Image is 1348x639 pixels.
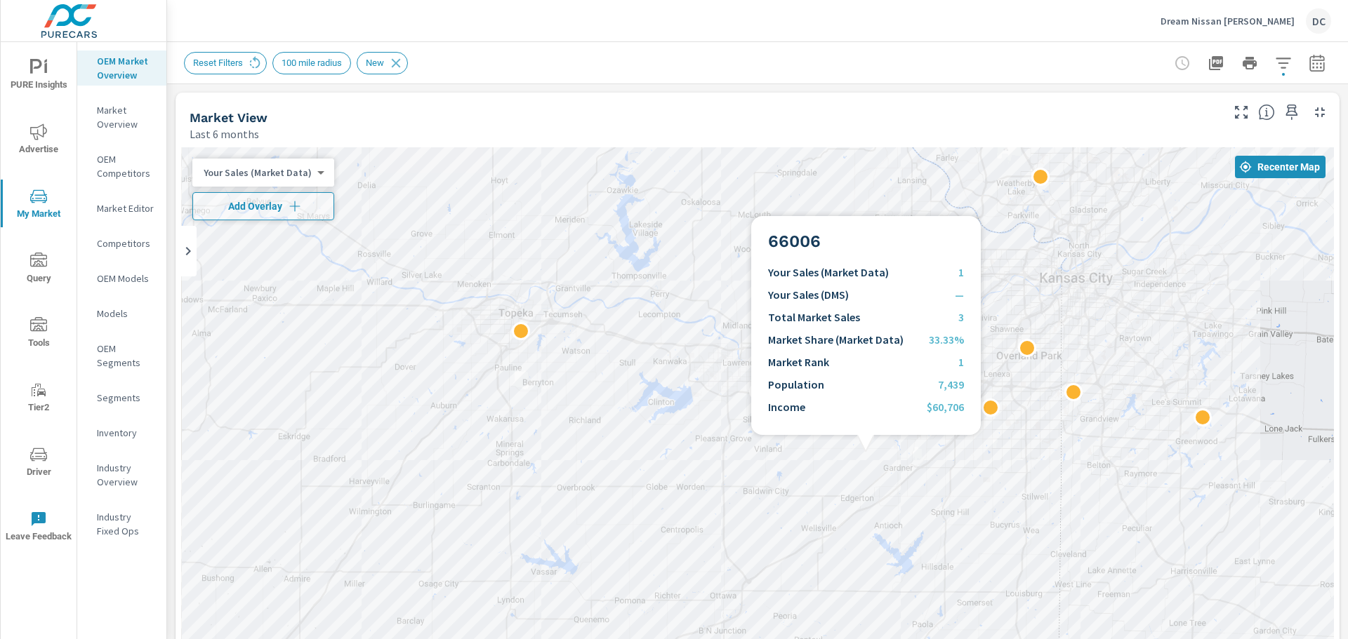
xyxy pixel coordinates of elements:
[97,391,155,405] p: Segments
[97,236,155,250] p: Competitors
[77,457,166,492] div: Industry Overview
[97,461,155,489] p: Industry Overview
[1306,8,1331,34] div: DC
[5,59,72,93] span: PURE Insights
[190,126,259,142] p: Last 6 months
[5,253,72,287] span: Query
[97,271,155,285] p: OEM Models
[5,446,72,480] span: Driver
[185,58,251,68] span: Reset Filters
[1235,156,1326,178] button: Recenter Map
[77,198,166,219] div: Market Editor
[77,268,166,289] div: OEM Models
[97,307,155,321] p: Models
[97,103,155,131] p: Market Overview
[273,58,350,68] span: 100 mile radius
[1303,49,1331,77] button: Select Date Range
[77,303,166,324] div: Models
[1,42,77,558] div: nav menu
[1161,15,1295,27] p: Dream Nissan [PERSON_NAME]
[184,52,267,74] div: Reset Filters
[77,100,166,135] div: Market Overview
[1241,161,1320,173] span: Recenter Map
[5,382,72,416] span: Tier2
[1281,101,1303,123] span: Save this to your personalized report
[204,166,312,179] p: Your Sales (Market Data)
[77,233,166,254] div: Competitors
[1202,49,1230,77] button: "Export Report to PDF"
[77,149,166,184] div: OEM Competitors
[97,342,155,370] p: OEM Segments
[97,152,155,180] p: OEM Competitors
[1236,49,1264,77] button: Print Report
[192,166,323,180] div: Your Sales (Market Data)
[97,54,155,82] p: OEM Market Overview
[77,338,166,373] div: OEM Segments
[199,199,328,213] span: Add Overlay
[1258,104,1275,121] span: Find the biggest opportunities in your market for your inventory. Understand by postal code where...
[77,51,166,86] div: OEM Market Overview
[97,426,155,440] p: Inventory
[190,110,267,125] h5: Market View
[5,123,72,158] span: Advertise
[1269,49,1297,77] button: Apply Filters
[77,387,166,408] div: Segments
[5,511,72,545] span: Leave Feedback
[77,422,166,443] div: Inventory
[357,52,408,74] div: New
[97,510,155,538] p: Industry Fixed Ops
[77,506,166,542] div: Industry Fixed Ops
[1230,101,1253,123] button: Make Fullscreen
[5,317,72,351] span: Tools
[357,58,392,68] span: New
[1309,101,1331,123] button: Minimize Widget
[192,192,334,220] button: Add Overlay
[97,201,155,215] p: Market Editor
[5,188,72,222] span: My Market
